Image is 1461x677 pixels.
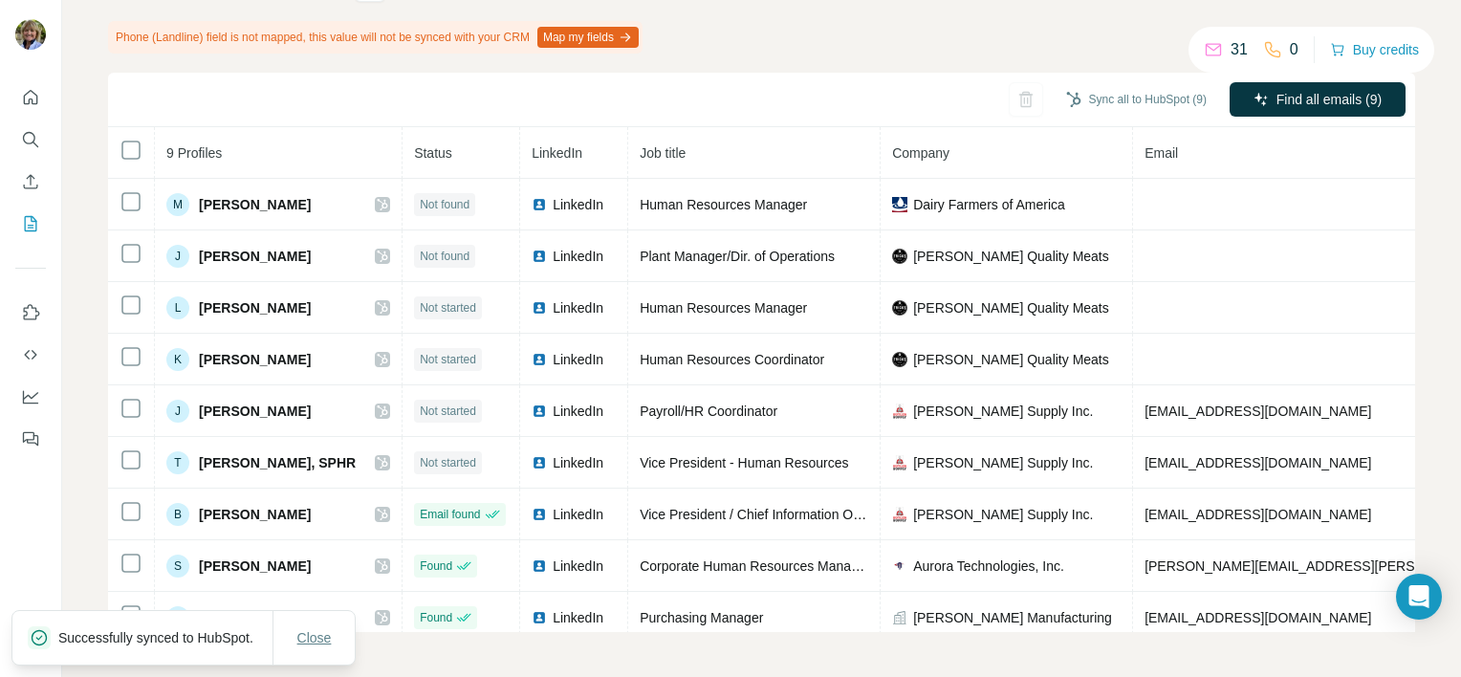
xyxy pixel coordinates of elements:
[1230,82,1406,117] button: Find all emails (9)
[532,197,547,212] img: LinkedIn logo
[913,195,1065,214] span: Dairy Farmers of America
[166,193,189,216] div: M
[892,352,907,367] img: company-logo
[166,503,189,526] div: B
[1145,455,1371,470] span: [EMAIL_ADDRESS][DOMAIN_NAME]
[892,197,907,212] img: company-logo
[553,298,603,317] span: LinkedIn
[166,451,189,474] div: T
[15,338,46,372] button: Use Surfe API
[420,506,480,523] span: Email found
[640,197,807,212] span: Human Resources Manager
[532,507,547,522] img: LinkedIn logo
[1396,574,1442,620] div: Open Intercom Messenger
[15,207,46,241] button: My lists
[532,610,547,625] img: LinkedIn logo
[166,555,189,578] div: S
[166,348,189,371] div: K
[532,249,547,264] img: LinkedIn logo
[640,404,777,419] span: Payroll/HR Coordinator
[913,505,1093,524] span: [PERSON_NAME] Supply Inc.
[199,453,356,472] span: [PERSON_NAME], SPHR
[420,351,476,368] span: Not started
[913,247,1109,266] span: [PERSON_NAME] Quality Meats
[199,505,311,524] span: [PERSON_NAME]
[1231,38,1248,61] p: 31
[108,21,643,54] div: Phone (Landline) field is not mapped, this value will not be synced with your CRM
[414,145,452,161] span: Status
[640,558,870,574] span: Corporate Human Resources Manager
[640,610,763,625] span: Purchasing Manager
[553,505,603,524] span: LinkedIn
[913,402,1093,421] span: [PERSON_NAME] Supply Inc.
[553,247,603,266] span: LinkedIn
[532,404,547,419] img: LinkedIn logo
[199,195,311,214] span: [PERSON_NAME]
[913,350,1109,369] span: [PERSON_NAME] Quality Meats
[892,249,907,264] img: company-logo
[892,558,907,574] img: company-logo
[553,453,603,472] span: LinkedIn
[15,122,46,157] button: Search
[284,621,345,655] button: Close
[537,27,639,48] button: Map my fields
[199,402,311,421] span: [PERSON_NAME]
[892,145,949,161] span: Company
[1145,404,1371,419] span: [EMAIL_ADDRESS][DOMAIN_NAME]
[420,403,476,420] span: Not started
[15,80,46,115] button: Quick start
[1290,38,1298,61] p: 0
[913,453,1093,472] span: [PERSON_NAME] Supply Inc.
[166,296,189,319] div: L
[892,507,907,522] img: company-logo
[199,608,311,627] span: [PERSON_NAME]
[166,606,189,629] div: T
[199,247,311,266] span: [PERSON_NAME]
[166,400,189,423] div: J
[640,300,807,316] span: Human Resources Manager
[532,145,582,161] span: LinkedIn
[892,404,907,419] img: company-logo
[1145,145,1178,161] span: Email
[420,454,476,471] span: Not started
[1053,85,1220,114] button: Sync all to HubSpot (9)
[553,608,603,627] span: LinkedIn
[892,300,907,316] img: company-logo
[199,557,311,576] span: [PERSON_NAME]
[15,422,46,456] button: Feedback
[199,298,311,317] span: [PERSON_NAME]
[913,608,1112,627] span: [PERSON_NAME] Manufacturing
[15,19,46,50] img: Avatar
[532,300,547,316] img: LinkedIn logo
[420,196,469,213] span: Not found
[420,609,452,626] span: Found
[166,245,189,268] div: J
[532,455,547,470] img: LinkedIn logo
[553,350,603,369] span: LinkedIn
[640,145,686,161] span: Job title
[58,628,269,647] p: Successfully synced to HubSpot.
[553,402,603,421] span: LinkedIn
[15,295,46,330] button: Use Surfe on LinkedIn
[913,298,1109,317] span: [PERSON_NAME] Quality Meats
[640,249,835,264] span: Plant Manager/Dir. of Operations
[199,350,311,369] span: [PERSON_NAME]
[420,299,476,317] span: Not started
[1330,36,1419,63] button: Buy credits
[532,352,547,367] img: LinkedIn logo
[15,380,46,414] button: Dashboard
[420,248,469,265] span: Not found
[1145,507,1371,522] span: [EMAIL_ADDRESS][DOMAIN_NAME]
[166,145,222,161] span: 9 Profiles
[297,628,332,647] span: Close
[15,164,46,199] button: Enrich CSV
[640,507,882,522] span: Vice President / Chief Information Officer
[1145,610,1371,625] span: [EMAIL_ADDRESS][DOMAIN_NAME]
[892,455,907,470] img: company-logo
[553,557,603,576] span: LinkedIn
[640,455,848,470] span: Vice President - Human Resources
[1276,90,1382,109] span: Find all emails (9)
[532,558,547,574] img: LinkedIn logo
[913,557,1064,576] span: Aurora Technologies, Inc.
[420,557,452,575] span: Found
